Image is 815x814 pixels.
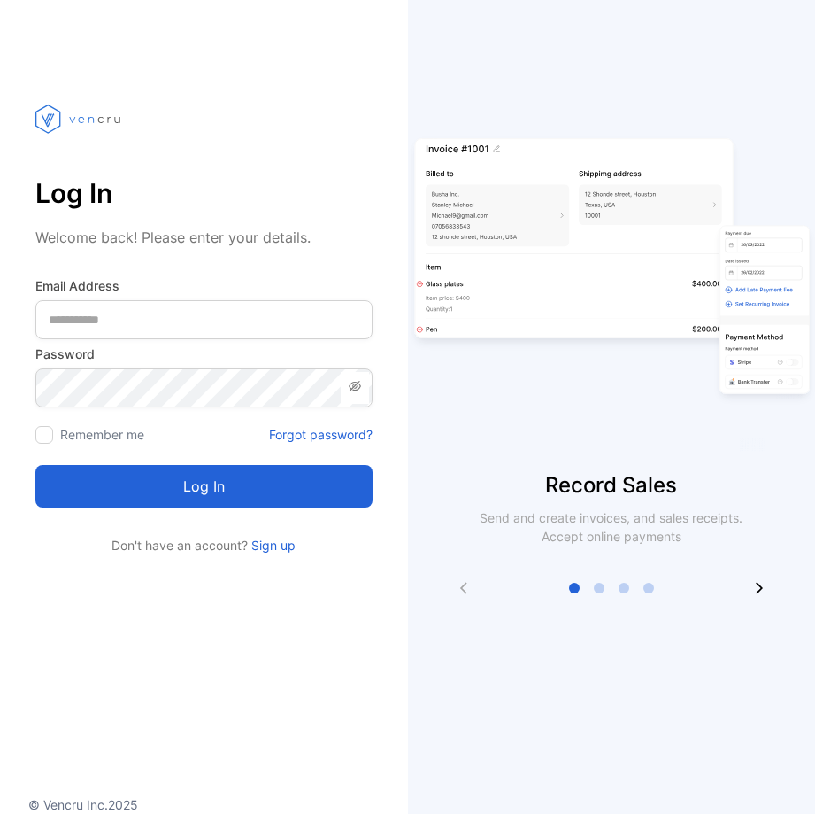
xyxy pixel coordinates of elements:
[35,276,373,295] label: Email Address
[35,172,373,214] p: Log In
[35,71,124,167] img: vencru logo
[35,227,373,248] p: Welcome back! Please enter your details.
[470,508,753,546] p: Send and create invoices, and sales receipts. Accept online payments
[35,345,373,363] label: Password
[60,427,144,442] label: Remember me
[248,538,296,553] a: Sign up
[35,465,373,508] button: Log in
[35,536,373,554] p: Don't have an account?
[269,425,373,444] a: Forgot password?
